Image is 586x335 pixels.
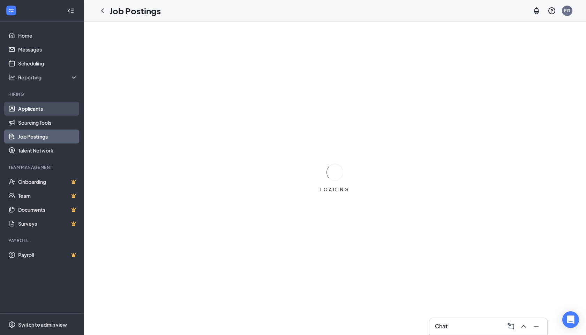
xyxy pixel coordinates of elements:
[18,74,78,81] div: Reporting
[98,7,107,15] svg: ChevronLeft
[18,248,78,262] a: PayrollCrown
[564,8,570,14] div: PG
[67,7,74,14] svg: Collapse
[505,321,517,332] button: ComposeMessage
[8,237,76,243] div: Payroll
[18,203,78,217] a: DocumentsCrown
[519,322,528,330] svg: ChevronUp
[18,189,78,203] a: TeamCrown
[8,164,76,170] div: Team Management
[110,5,161,17] h1: Job Postings
[548,7,556,15] svg: QuestionInfo
[532,7,541,15] svg: Notifications
[317,187,352,193] div: LOADING
[8,7,15,14] svg: WorkstreamLogo
[18,56,78,70] a: Scheduling
[18,130,78,143] a: Job Postings
[18,143,78,157] a: Talent Network
[518,321,529,332] button: ChevronUp
[507,322,515,330] svg: ComposeMessage
[8,91,76,97] div: Hiring
[18,116,78,130] a: Sourcing Tools
[18,217,78,231] a: SurveysCrown
[18,102,78,116] a: Applicants
[18,175,78,189] a: OnboardingCrown
[18,29,78,42] a: Home
[8,74,15,81] svg: Analysis
[8,321,15,328] svg: Settings
[562,311,579,328] div: Open Intercom Messenger
[18,42,78,56] a: Messages
[18,321,67,328] div: Switch to admin view
[531,321,542,332] button: Minimize
[435,322,448,330] h3: Chat
[532,322,540,330] svg: Minimize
